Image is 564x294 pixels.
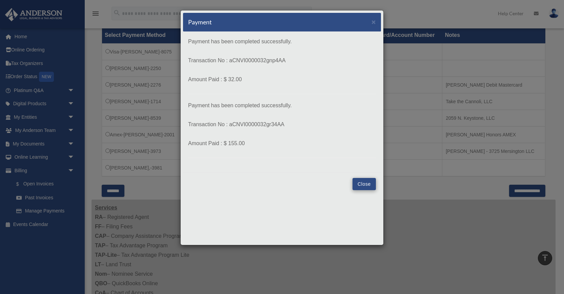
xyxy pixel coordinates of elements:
[371,18,376,26] span: ×
[188,18,212,26] h5: Payment
[188,120,376,129] p: Transaction No : aCNVI0000032gr34AA
[188,75,376,84] p: Amount Paid : $ 32.00
[188,139,376,148] p: Amount Paid : $ 155.00
[352,178,376,190] button: Close
[188,101,376,110] p: Payment has been completed successfully.
[188,56,376,65] p: Transaction No : aCNVI0000032gnp4AA
[371,18,376,25] button: Close
[188,37,376,46] p: Payment has been completed successfully.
